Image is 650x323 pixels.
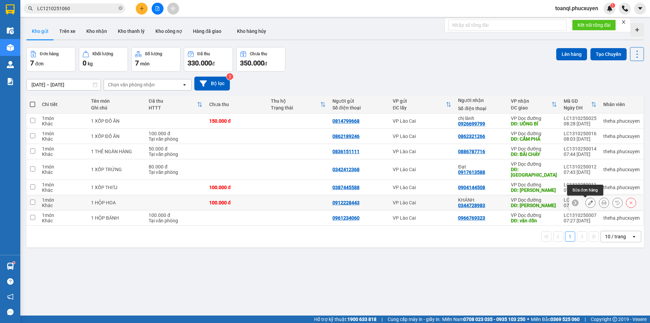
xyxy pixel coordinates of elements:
[511,213,557,218] div: VP Dọc đường
[79,47,128,72] button: Khối lượng0kg
[560,96,600,114] th: Toggle SortBy
[167,3,179,15] button: aim
[42,121,84,126] div: Khác
[314,316,376,323] span: Hỗ trợ kỹ thuật:
[527,318,529,321] span: ⚪️
[511,131,557,136] div: VP Dọc đường
[590,48,627,60] button: Tạo Chuyến
[332,98,386,104] div: Người gửi
[194,77,230,90] button: Bộ lọc
[28,6,33,11] span: search
[188,23,227,39] button: Hàng đã giao
[458,169,485,175] div: 0917613588
[42,131,84,136] div: 1 món
[264,61,267,66] span: đ
[567,185,603,196] div: Sửa đơn hàng
[585,316,586,323] span: |
[511,136,557,142] div: DĐ: CẨM PHẢ
[564,131,597,136] div: LC1310250016
[40,52,59,56] div: Đơn hàng
[145,96,205,114] th: Toggle SortBy
[42,203,84,208] div: Khác
[42,182,84,187] div: 1 món
[458,116,504,121] div: chị lành
[240,59,264,67] span: 350.000
[139,6,144,11] span: plus
[393,105,446,110] div: ĐC lấy
[458,121,485,126] div: 0926699799
[393,98,446,104] div: VP gửi
[6,4,15,15] img: logo-vxr
[149,98,197,104] div: Đã thu
[393,118,451,124] div: VP Lào Cai
[603,118,640,124] div: theha.phucxuyen
[564,182,597,187] div: LC1310250011
[271,98,320,104] div: Thu hộ
[603,102,640,107] div: Nhân viên
[511,203,557,208] div: DĐ: HẠ LONG
[332,185,360,190] div: 0387445588
[332,134,360,139] div: 0862189246
[458,197,504,203] div: KHÁNH
[42,213,84,218] div: 1 món
[42,197,84,203] div: 1 món
[149,164,202,169] div: 80.000 đ
[564,203,597,208] div: 07:35 [DATE]
[531,316,580,323] span: Miền Bắc
[135,59,139,67] span: 7
[131,47,180,72] button: Số lượng7món
[458,98,504,103] div: Người nhận
[209,185,264,190] div: 100.000 đ
[26,23,54,39] button: Kho gửi
[171,6,175,11] span: aim
[7,278,14,285] span: question-circle
[511,152,557,157] div: DĐ: BÃI CHÁY
[511,105,551,110] div: ĐC giao
[458,134,485,139] div: 0862321266
[54,23,81,39] button: Trên xe
[550,317,580,322] strong: 0369 525 060
[149,146,202,152] div: 50.000 đ
[30,59,34,67] span: 7
[91,98,142,104] div: Tên món
[91,105,142,110] div: Ghi chú
[610,3,615,8] sup: 1
[564,164,597,169] div: LC1310250012
[564,218,597,223] div: 07:27 [DATE]
[564,187,597,193] div: 07:37 [DATE]
[91,149,142,154] div: 1 THẺ NGÂN HÀNG
[42,136,84,142] div: Khác
[564,116,597,121] div: LC1310250025
[382,316,383,323] span: |
[42,218,84,223] div: Khác
[91,134,142,139] div: 1 XỐP ĐỒ ĂN
[42,146,84,152] div: 1 món
[7,44,14,51] img: warehouse-icon
[634,3,646,15] button: caret-down
[7,294,14,300] span: notification
[152,3,164,15] button: file-add
[564,105,591,110] div: Ngày ĐH
[267,96,329,114] th: Toggle SortBy
[91,167,142,172] div: 1 XỐP TRỨNG
[250,52,267,56] div: Chưa thu
[112,23,150,39] button: Kho thanh lý
[603,185,640,190] div: theha.phucxuyen
[603,215,640,221] div: theha.phucxuyen
[564,98,591,104] div: Mã GD
[83,59,86,67] span: 0
[332,215,360,221] div: 0961234060
[388,316,440,323] span: Cung cấp máy in - giấy in:
[332,167,360,172] div: 0342412368
[565,231,575,242] button: 1
[458,164,504,169] div: Đạt
[511,167,557,178] div: DĐ: bến xe Bãi Cháy
[564,121,597,126] div: 08:28 [DATE]
[611,3,614,8] span: 1
[458,203,485,208] div: 0344728983
[236,47,285,72] button: Chưa thu350.000đ
[585,198,595,208] div: Sửa đơn hàng
[188,59,212,67] span: 330.000
[332,105,386,110] div: Số điện thoại
[184,47,233,72] button: Đã thu330.000đ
